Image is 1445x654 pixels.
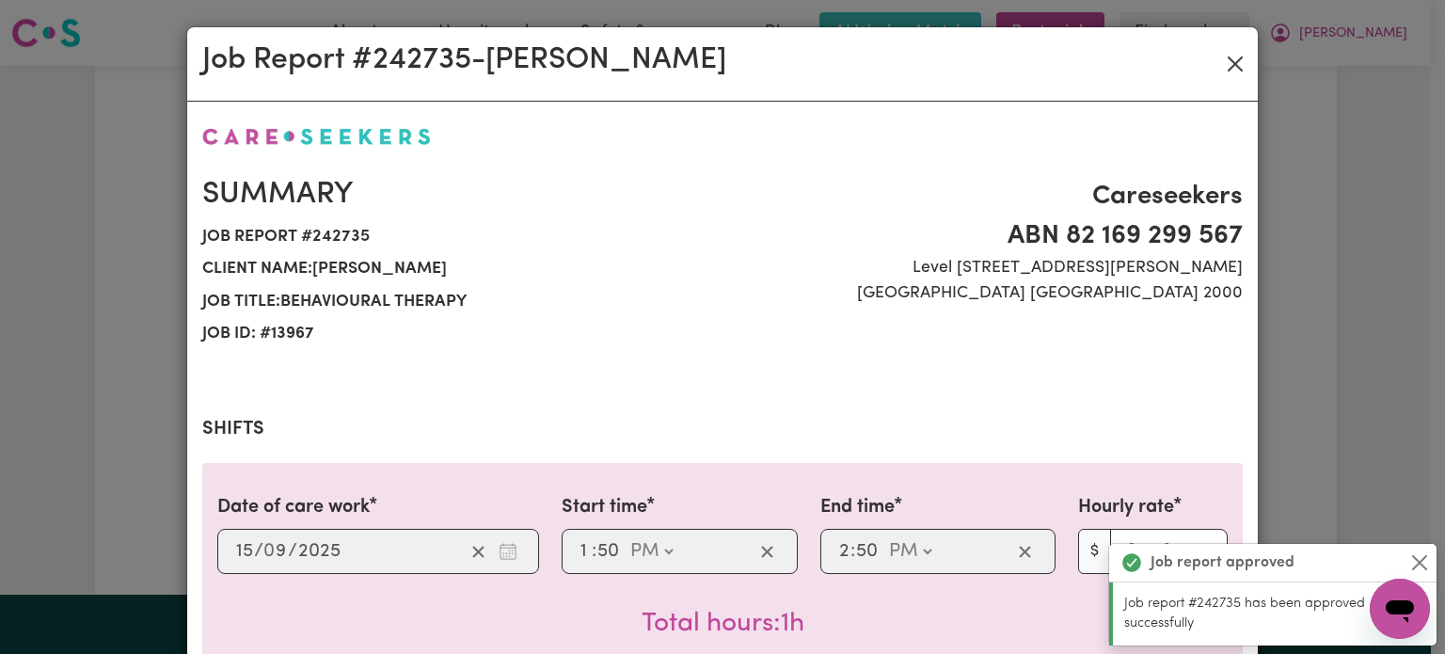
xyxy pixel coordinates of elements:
[855,537,880,566] input: --
[1220,49,1250,79] button: Close
[217,493,370,521] label: Date of care work
[493,537,523,566] button: Enter the date of care work
[734,216,1243,256] span: ABN 82 169 299 567
[263,542,275,561] span: 0
[202,418,1243,440] h2: Shifts
[288,541,297,562] span: /
[734,281,1243,306] span: [GEOGRAPHIC_DATA] [GEOGRAPHIC_DATA] 2000
[464,537,493,566] button: Clear date
[596,537,621,566] input: --
[734,177,1243,216] span: Careseekers
[592,541,596,562] span: :
[850,541,855,562] span: :
[202,128,431,145] img: Careseekers logo
[202,177,711,213] h2: Summary
[1078,493,1174,521] label: Hourly rate
[820,493,895,521] label: End time
[1370,579,1430,639] iframe: Button to launch messaging window
[1124,594,1425,634] p: Job report #242735 has been approved successfully
[202,42,726,78] h2: Job Report # 242735 - [PERSON_NAME]
[254,541,263,562] span: /
[580,537,592,566] input: --
[642,611,804,637] span: Total hours worked: 1 hour
[202,286,711,318] span: Job title: Behavioural therapy
[297,537,341,566] input: ----
[1078,529,1111,574] span: $
[562,493,647,521] label: Start time
[202,318,711,350] span: Job ID: # 13967
[838,537,850,566] input: --
[1408,551,1431,574] button: Close
[202,253,711,285] span: Client name: [PERSON_NAME]
[202,221,711,253] span: Job report # 242735
[235,537,254,566] input: --
[264,537,288,566] input: --
[734,256,1243,280] span: Level [STREET_ADDRESS][PERSON_NAME]
[1151,551,1294,574] strong: Job report approved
